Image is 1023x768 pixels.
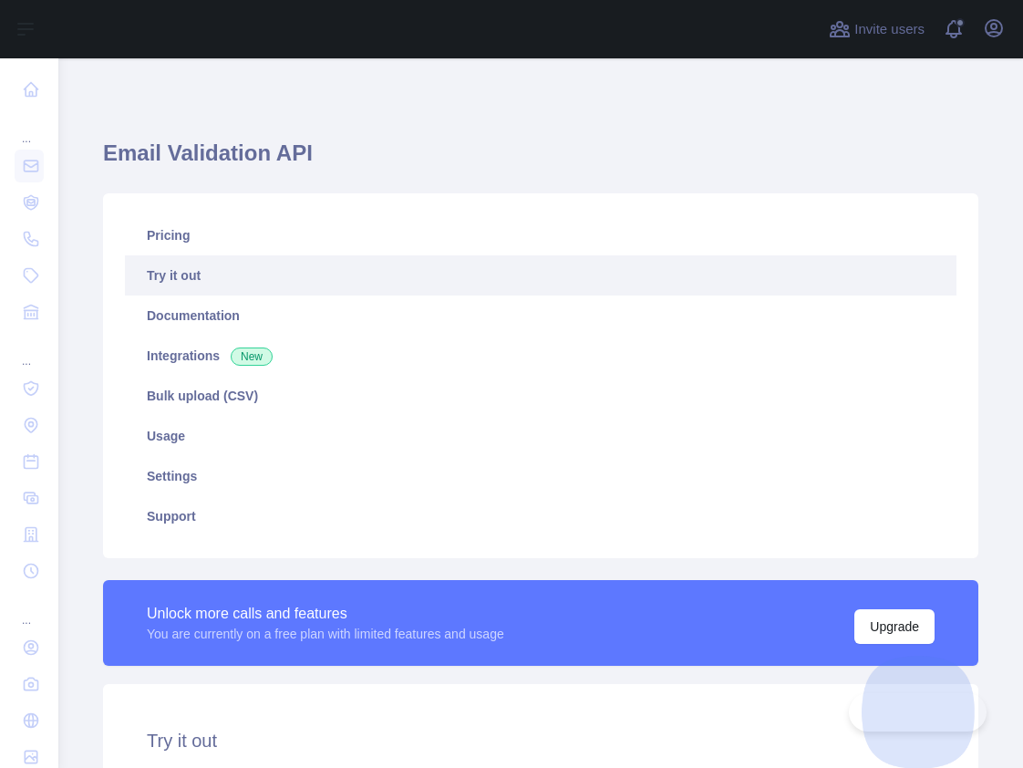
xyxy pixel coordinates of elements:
[825,15,928,44] button: Invite users
[15,591,44,628] div: ...
[125,496,956,536] a: Support
[147,603,504,625] div: Unlock more calls and features
[849,693,987,732] iframe: Toggle Customer Support
[125,215,956,255] a: Pricing
[125,416,956,456] a: Usage
[125,296,956,336] a: Documentation
[147,728,935,753] h2: Try it out
[147,625,504,643] div: You are currently on a free plan with limited features and usage
[15,109,44,146] div: ...
[125,255,956,296] a: Try it out
[15,332,44,368] div: ...
[125,336,956,376] a: Integrations New
[125,456,956,496] a: Settings
[231,348,273,366] span: New
[854,609,935,644] button: Upgrade
[103,139,978,182] h1: Email Validation API
[854,19,925,40] span: Invite users
[125,376,956,416] a: Bulk upload (CSV)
